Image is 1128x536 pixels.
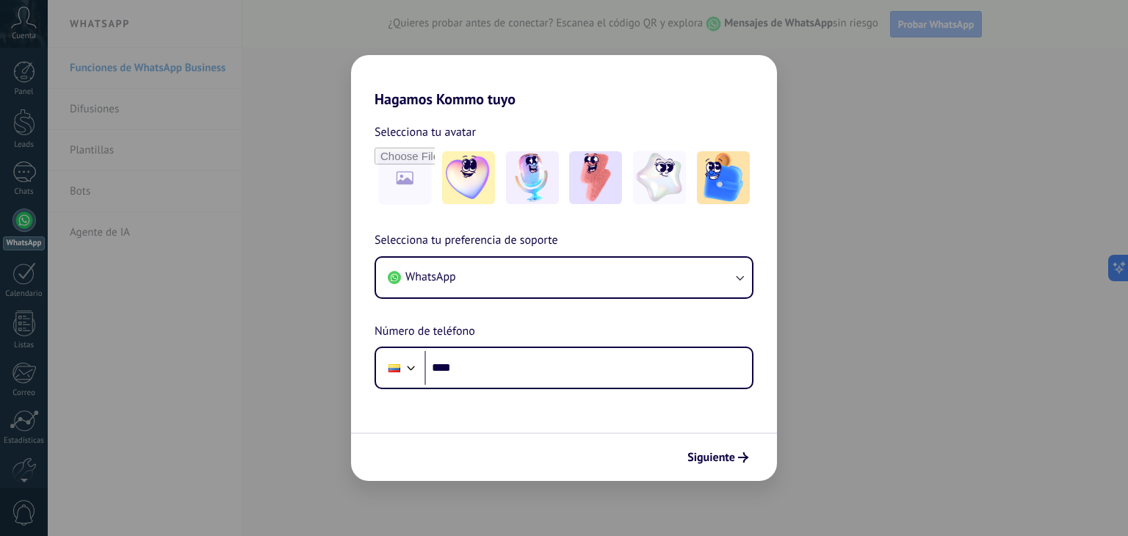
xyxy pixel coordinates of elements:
[376,258,752,297] button: WhatsApp
[351,55,777,108] h2: Hagamos Kommo tuyo
[375,123,476,142] span: Selecciona tu avatar
[687,452,735,463] span: Siguiente
[375,322,475,341] span: Número de teléfono
[380,352,408,383] div: Ecuador: + 593
[405,269,456,284] span: WhatsApp
[506,151,559,204] img: -2.jpeg
[375,231,558,250] span: Selecciona tu preferencia de soporte
[697,151,750,204] img: -5.jpeg
[569,151,622,204] img: -3.jpeg
[442,151,495,204] img: -1.jpeg
[633,151,686,204] img: -4.jpeg
[681,445,755,470] button: Siguiente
